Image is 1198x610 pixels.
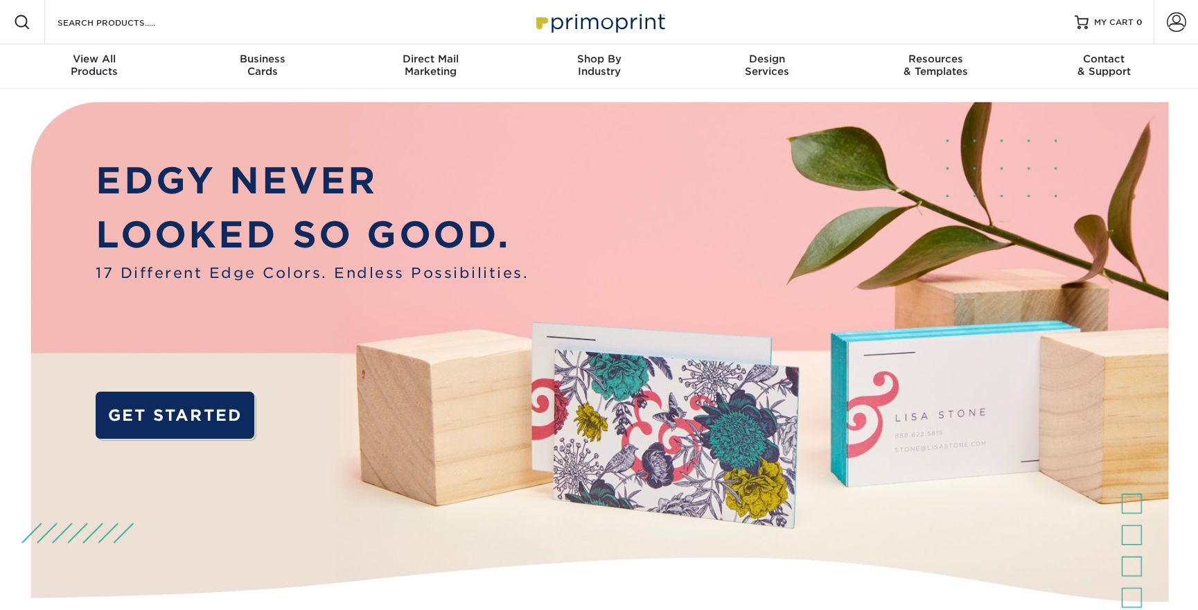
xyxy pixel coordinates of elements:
div: Marketing [346,53,515,78]
span: MY CART [1094,17,1134,28]
a: View AllProducts [10,44,179,89]
p: EDGY NEVER [96,154,529,208]
a: Direct MailMarketing [346,44,515,89]
a: Contact& Support [1020,44,1188,89]
div: & Support [1020,53,1188,78]
a: BusinessCards [178,44,346,89]
a: Shop ByIndustry [515,44,683,89]
input: SEARCH PRODUCTS..... [56,14,191,31]
span: Contact [1020,53,1188,65]
span: 0 [1136,17,1143,27]
div: Industry [515,53,683,78]
p: LOOKED SO GOOD. [96,208,529,262]
div: Products [10,53,179,78]
span: 17 Different Edge Colors. Endless Possibilities. [96,262,529,284]
span: Direct Mail [346,53,515,65]
img: Primoprint [530,7,669,37]
span: Shop By [515,53,683,65]
span: View All [10,53,179,65]
div: Services [683,53,852,78]
a: DesignServices [683,44,852,89]
a: Resources& Templates [852,44,1020,89]
div: Cards [178,53,346,78]
span: Resources [852,53,1020,65]
span: Business [178,53,346,65]
a: GET STARTED [96,392,254,439]
div: & Templates [852,53,1020,78]
span: Design [683,53,852,65]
